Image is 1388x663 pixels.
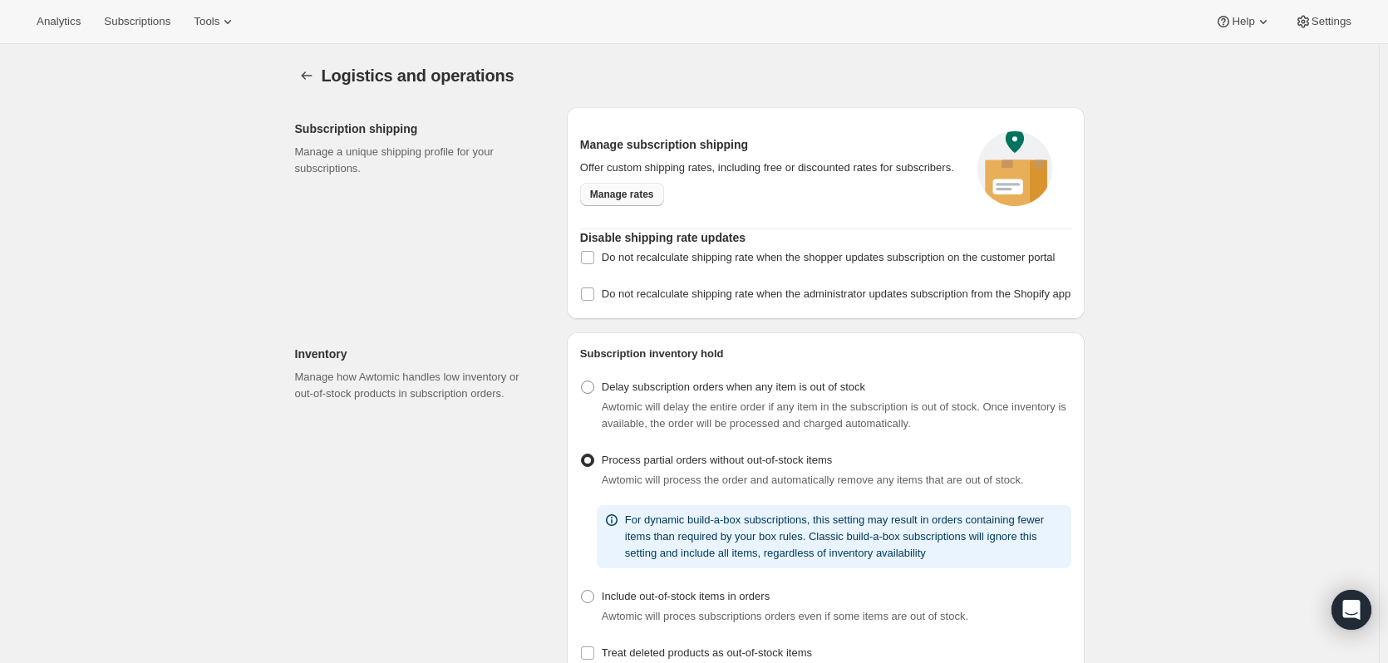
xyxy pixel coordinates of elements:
[590,188,654,201] span: Manage rates
[295,346,540,362] h2: Inventory
[602,287,1071,300] span: Do not recalculate shipping rate when the administrator updates subscription from the Shopify app
[295,144,540,177] p: Manage a unique shipping profile for your subscriptions.
[580,160,958,176] p: Offer custom shipping rates, including free or discounted rates for subscribers.
[580,229,1071,246] h2: Disable shipping rate updates
[602,474,1024,486] span: Awtomic will process the order and automatically remove any items that are out of stock.
[37,15,81,28] span: Analytics
[1331,590,1371,630] div: Open Intercom Messenger
[602,400,1066,430] span: Awtomic will delay the entire order if any item in the subscription is out of stock. Once invento...
[580,136,958,153] h2: Manage subscription shipping
[580,183,664,206] a: Manage rates
[602,590,770,602] span: Include out-of-stock items in orders
[1232,15,1254,28] span: Help
[27,10,91,33] button: Analytics
[194,15,219,28] span: Tools
[322,66,514,85] span: Logistics and operations
[94,10,180,33] button: Subscriptions
[602,251,1056,263] span: Do not recalculate shipping rate when the shopper updates subscription on the customer portal
[1312,15,1351,28] span: Settings
[184,10,246,33] button: Tools
[104,15,170,28] span: Subscriptions
[625,512,1065,562] p: For dynamic build-a-box subscriptions, this setting may result in orders containing fewer items t...
[295,64,318,87] button: Settings
[1205,10,1281,33] button: Help
[295,120,540,137] h2: Subscription shipping
[602,646,812,659] span: Treat deleted products as out-of-stock items
[1285,10,1361,33] button: Settings
[602,454,832,466] span: Process partial orders without out-of-stock items
[295,369,540,402] p: Manage how Awtomic handles low inventory or out-of-stock products in subscription orders.
[580,346,1071,362] h2: Subscription inventory hold
[602,610,968,622] span: Awtomic will proces subscriptions orders even if some items are out of stock.
[602,381,865,393] span: Delay subscription orders when any item is out of stock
